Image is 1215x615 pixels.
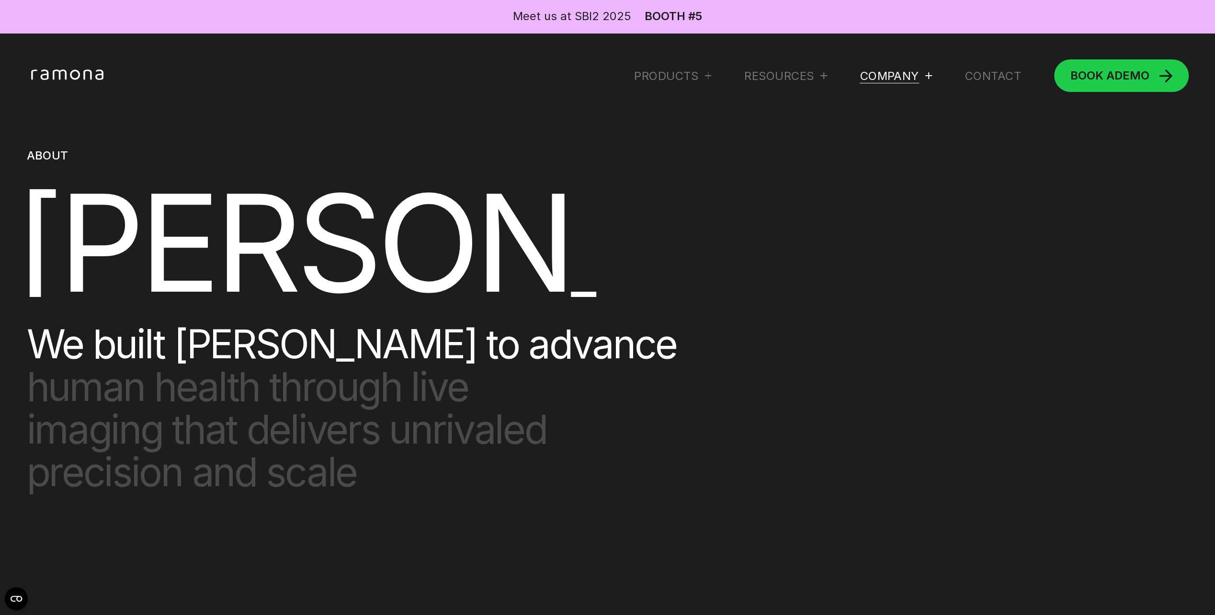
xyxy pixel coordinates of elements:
a: Booth #5 [645,11,702,22]
div: Meet us at SBI2 2025 [513,8,631,25]
div: RESOURCES [744,68,827,83]
span: precision and scale [27,451,677,493]
a: BOOK ADEMO [1054,59,1189,92]
div: DEMO [1070,70,1149,81]
div: Company [860,68,932,83]
div: Products [634,68,698,83]
a: Contact [965,68,1021,83]
button: Open CMP widget [5,587,28,610]
span: imaging that delivers unrivaled [27,408,677,451]
div: RESOURCES [744,68,814,83]
span: BOOK A [1070,68,1114,82]
span: We built [PERSON_NAME] to advance [27,323,677,365]
span: [PERSON_NAME] [15,161,1051,324]
div: Products [634,68,711,83]
div: Company [860,68,919,83]
span: human health through live [27,365,677,408]
div: ABOUT [27,148,677,163]
a: home [26,69,112,82]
